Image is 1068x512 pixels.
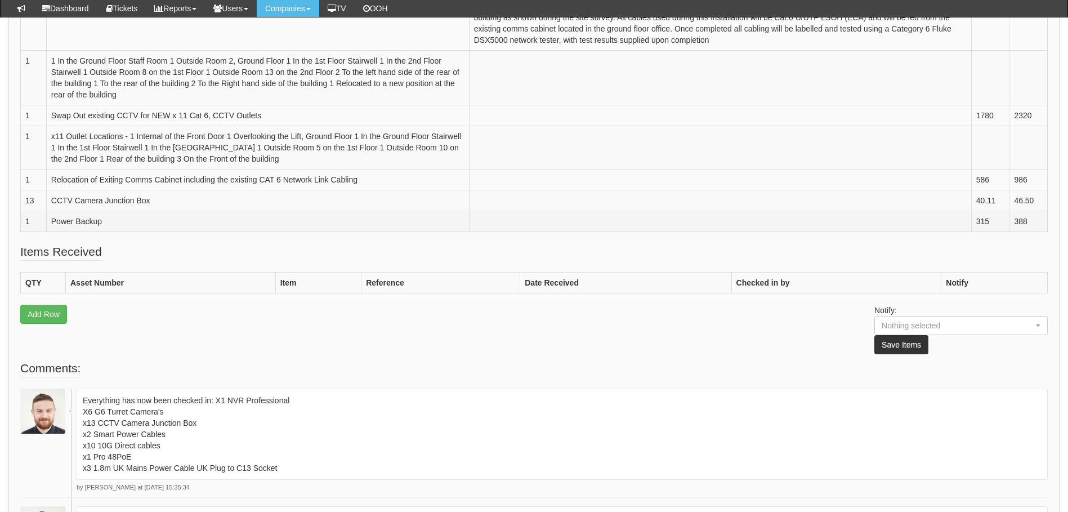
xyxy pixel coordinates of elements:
td: 13 [21,190,47,211]
td: 1780 [971,105,1009,126]
p: Notify: [874,305,1048,354]
td: 586 [971,170,1009,190]
td: 1 [21,51,47,105]
td: 1 In the Ground Floor Staff Room 1 Outside Room 2, Ground Floor 1 In the 1st Floor Stairwell 1 In... [46,51,469,105]
td: 46.50 [1009,190,1048,211]
th: Asset Number [66,273,276,293]
td: x11 Outlet Locations - 1 Internal of the Front Door 1 Overlooking the Lift, Ground Floor 1 In the... [46,126,469,170]
td: Relocation of Exiting Comms Cabinet including the existing CAT 6 Network Link Cabling [46,170,469,190]
button: Nothing selected [874,316,1048,335]
td: 1 [21,105,47,126]
img: Brad Guiness [20,389,65,434]
th: Notify [941,273,1048,293]
a: Add Row [20,305,67,324]
th: Date Received [520,273,731,293]
th: Item [275,273,361,293]
td: 1 [21,126,47,170]
legend: Comments: [20,360,81,377]
td: Swap Out existing CCTV for NEW x 11 Cat 6, CCTV Outlets [46,105,469,126]
td: 388 [1009,211,1048,232]
td: 2320 [1009,105,1048,126]
td: 1 [21,170,47,190]
td: 40.11 [971,190,1009,211]
td: 1 [21,211,47,232]
td: CCTV Camera Junction Box [46,190,469,211]
legend: Items Received [20,243,102,261]
th: QTY [21,273,66,293]
td: 315 [971,211,1009,232]
td: Power Backup [46,211,469,232]
button: Save Items [874,335,928,354]
p: by [PERSON_NAME] at [DATE] 15:35:34 [77,483,1048,492]
th: Checked in by [731,273,941,293]
th: Reference [361,273,520,293]
div: Nothing selected [882,320,1019,331]
td: 986 [1009,170,1048,190]
p: Everything has now been checked in: X1 NVR Professional X6 G6 Turret Camera's x13 CCTV Camera Jun... [83,395,1042,474]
